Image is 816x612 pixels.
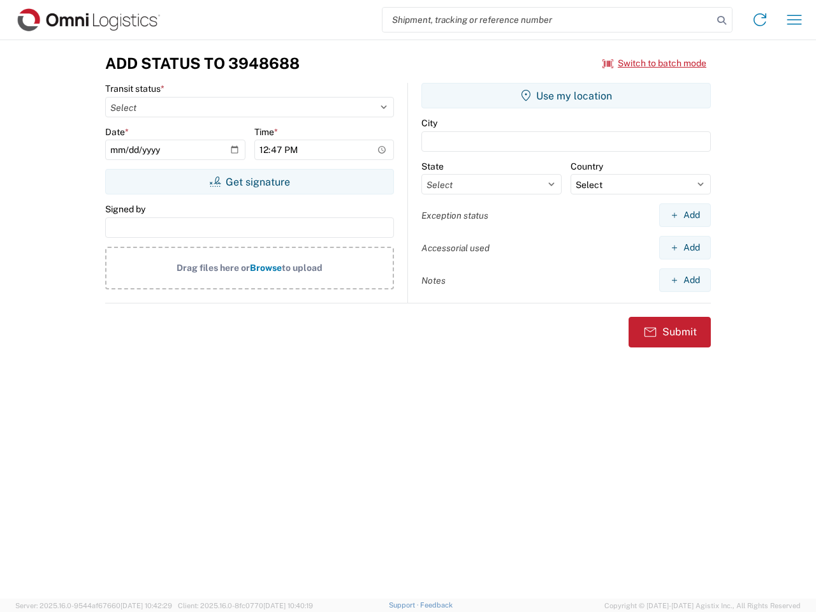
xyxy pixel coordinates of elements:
[389,601,421,609] a: Support
[105,203,145,215] label: Signed by
[421,275,446,286] label: Notes
[105,169,394,194] button: Get signature
[421,161,444,172] label: State
[571,161,603,172] label: Country
[659,268,711,292] button: Add
[602,53,706,74] button: Switch to batch mode
[421,117,437,129] label: City
[178,602,313,609] span: Client: 2025.16.0-8fc0770
[282,263,323,273] span: to upload
[382,8,713,32] input: Shipment, tracking or reference number
[421,242,490,254] label: Accessorial used
[15,602,172,609] span: Server: 2025.16.0-9544af67660
[604,600,801,611] span: Copyright © [DATE]-[DATE] Agistix Inc., All Rights Reserved
[629,317,711,347] button: Submit
[105,83,164,94] label: Transit status
[421,210,488,221] label: Exception status
[263,602,313,609] span: [DATE] 10:40:19
[420,601,453,609] a: Feedback
[659,236,711,259] button: Add
[105,54,300,73] h3: Add Status to 3948688
[120,602,172,609] span: [DATE] 10:42:29
[105,126,129,138] label: Date
[421,83,711,108] button: Use my location
[177,263,250,273] span: Drag files here or
[659,203,711,227] button: Add
[250,263,282,273] span: Browse
[254,126,278,138] label: Time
